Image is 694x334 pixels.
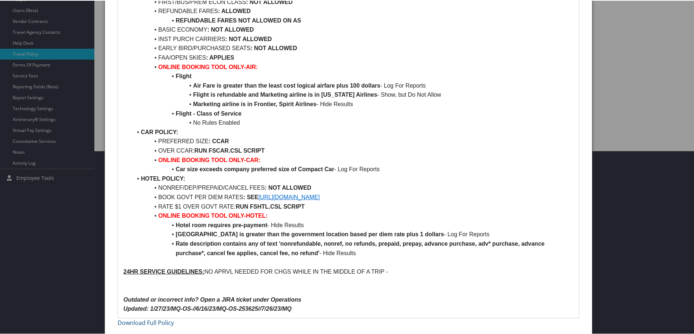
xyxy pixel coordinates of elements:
[206,54,234,60] strong: : APPLIES
[176,221,268,228] strong: Hotel room requires pre-payment
[158,63,258,69] strong: ONLINE BOOKING TOOL ONLY-AIR:
[176,240,546,255] strong: Rate description contains any of text 'nonrefundable, nonref, no refunds, prepaid, prepay, advanc...
[132,201,573,211] li: RATE $1 OVER GOVT RATE:
[132,238,573,257] li: - Hide Results
[193,100,317,106] strong: Marketing airline is in Frontier, Spirit Airlines
[132,220,573,229] li: - Hide Results
[193,82,380,88] strong: Air Fare is greater than the least cost logical airfare plus 100 dollars
[250,44,297,51] strong: : NOT ALLOWED
[195,147,265,153] strong: RUN FSCAR.CSL SCRIPT
[176,110,241,116] strong: Flight - Class of Service
[132,43,573,52] li: EARLY BIRD/PURCHASED SEATS
[132,229,573,238] li: - Log For Reports
[132,6,573,15] li: REFUNDABLE FARES
[123,296,301,302] em: Outdated or incorrect info? Open a JIRA ticket under Operations
[132,136,573,145] li: PREFERRED SIZE
[265,184,311,190] strong: : NOT ALLOWED
[132,99,573,108] li: - Hide Results
[236,203,305,209] strong: RUN FSHTL.CSL SCRIPT
[193,91,377,97] strong: Flight is refundable and Marketing airline is in [US_STATE] Airlines
[218,7,250,13] strong: : ALLOWED
[132,80,573,90] li: - Log For Reports
[176,230,444,237] strong: [GEOGRAPHIC_DATA] is greater than the government location based per diem rate plus 1 dollars
[132,182,573,192] li: NONREF/DEP/PREPAID/CANCEL FEES
[158,156,261,162] strong: ONLINE BOOKING TOOL ONLY-CAR:
[132,145,573,155] li: OVER CCAR:
[118,318,174,326] a: Download Full Policy
[123,268,204,274] u: 24HR SERVICE GUIDELINES:
[158,212,268,218] strong: ONLINE BOOKING TOOL ONLY-HOTEL:
[132,24,573,34] li: BASIC ECONOMY
[132,89,573,99] li: - Show, but Do Not Allow
[176,72,192,79] strong: Flight
[123,305,291,311] em: Updated: 1/27/23/MQ-OS-//6/16/23/MQ-OS-253625//7/26/23/MQ
[141,175,185,181] strong: HOTEL POLICY:
[132,52,573,62] li: FAA/OPEN SKIES
[243,193,258,200] strong: : SEE
[207,26,254,32] strong: : NOT ALLOWED
[258,193,320,200] a: [URL][DOMAIN_NAME]
[132,117,573,127] li: No Rules Enabled
[209,137,229,144] strong: : CCAR
[123,266,573,276] p: NO APRVL NEEDED FOR CHGS WHILE IN THE MIDDLE OF A TRIP -
[176,165,334,172] strong: Car size exceeds company preferred size of Compact Car
[176,17,301,23] strong: REFUNDABLE FARES NOT ALLOWED ON AS
[132,192,573,201] li: BOOK GOVT PER DIEM RATES
[225,35,272,41] strong: : NOT ALLOWED
[132,164,573,173] li: - Log For Reports
[141,128,178,134] strong: CAR POLICY:
[132,34,573,43] li: INST PURCH CARRIERS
